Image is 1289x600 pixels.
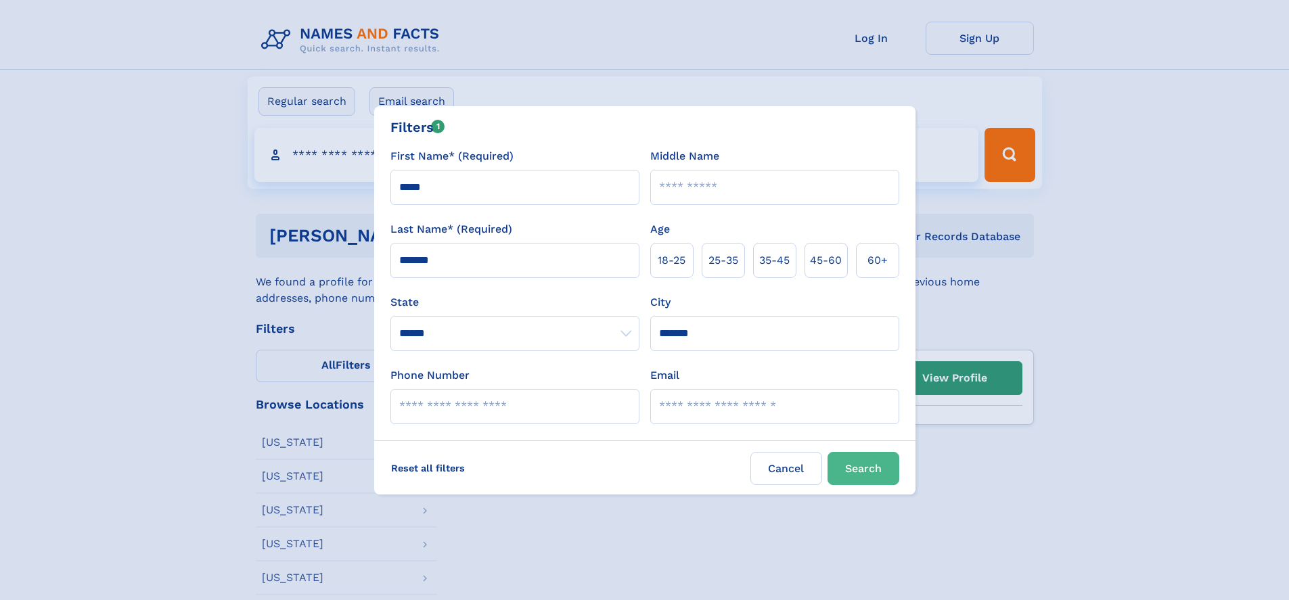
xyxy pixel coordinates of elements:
label: State [390,294,639,310]
label: Middle Name [650,148,719,164]
div: Filters [390,117,445,137]
label: Reset all filters [382,452,474,484]
span: 60+ [867,252,888,269]
label: City [650,294,671,310]
label: First Name* (Required) [390,148,514,164]
span: 25‑35 [708,252,738,269]
span: 18‑25 [658,252,685,269]
label: Last Name* (Required) [390,221,512,237]
span: 45‑60 [810,252,842,269]
label: Cancel [750,452,822,485]
button: Search [828,452,899,485]
span: 35‑45 [759,252,790,269]
label: Age [650,221,670,237]
label: Email [650,367,679,384]
label: Phone Number [390,367,470,384]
